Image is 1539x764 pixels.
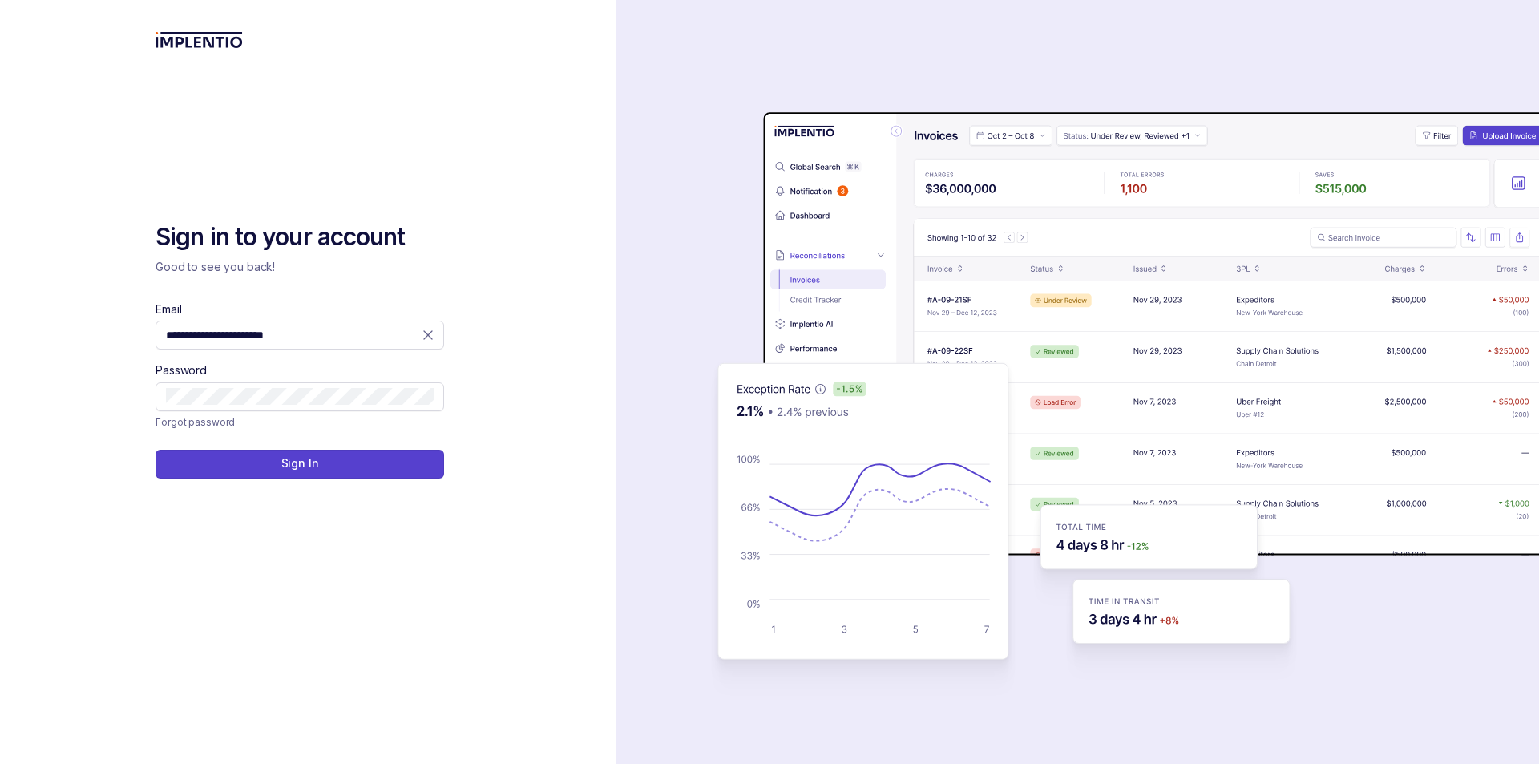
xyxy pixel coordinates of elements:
[156,221,444,253] h2: Sign in to your account
[156,414,235,431] p: Forgot password
[156,301,181,317] label: Email
[156,259,444,275] p: Good to see you back!
[156,450,444,479] button: Sign In
[156,362,207,378] label: Password
[156,32,243,48] img: logo
[156,414,235,431] a: Link Forgot password
[281,455,319,471] p: Sign In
